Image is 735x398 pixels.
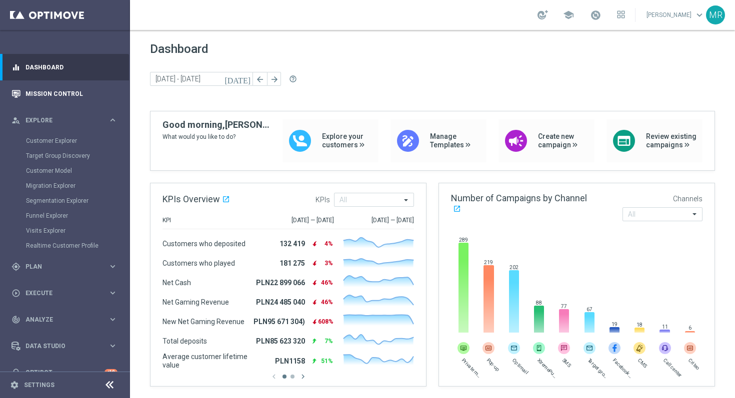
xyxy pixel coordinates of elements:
div: Target Group Discovery [26,148,129,163]
button: Data Studio keyboard_arrow_right [11,342,118,350]
a: Mission Control [25,80,117,107]
i: track_changes [11,315,20,324]
i: keyboard_arrow_right [108,288,117,298]
span: Data Studio [25,343,108,349]
span: Explore [25,117,108,123]
button: Mission Control [11,90,118,98]
div: Migration Explorer [26,178,129,193]
div: Optibot [11,359,117,386]
div: Segmentation Explorer [26,193,129,208]
i: person_search [11,116,20,125]
span: keyboard_arrow_down [694,9,705,20]
i: keyboard_arrow_right [108,341,117,351]
div: Analyze [11,315,108,324]
div: Explore [11,116,108,125]
button: play_circle_outline Execute keyboard_arrow_right [11,289,118,297]
i: gps_fixed [11,262,20,271]
a: Optibot [25,359,104,386]
a: Customer Explorer [26,137,104,145]
span: school [563,9,574,20]
a: Dashboard [25,54,117,80]
span: Execute [25,290,108,296]
div: Funnel Explorer [26,208,129,223]
i: play_circle_outline [11,289,20,298]
a: Target Group Discovery [26,152,104,160]
button: track_changes Analyze keyboard_arrow_right [11,316,118,324]
div: Visits Explorer [26,223,129,238]
i: keyboard_arrow_right [108,115,117,125]
a: Settings [24,382,54,388]
button: lightbulb Optibot +10 [11,369,118,377]
div: Dashboard [11,54,117,80]
i: lightbulb [11,368,20,377]
a: Funnel Explorer [26,212,104,220]
a: Migration Explorer [26,182,104,190]
a: Segmentation Explorer [26,197,104,205]
div: Mission Control [11,80,117,107]
button: equalizer Dashboard [11,63,118,71]
i: settings [10,381,19,390]
a: Customer Model [26,167,104,175]
span: Analyze [25,317,108,323]
i: equalizer [11,63,20,72]
div: Customer Explorer [26,133,129,148]
button: gps_fixed Plan keyboard_arrow_right [11,263,118,271]
div: +10 [104,369,117,376]
a: Visits Explorer [26,227,104,235]
div: Plan [11,262,108,271]
a: Realtime Customer Profile [26,242,104,250]
button: person_search Explore keyboard_arrow_right [11,116,118,124]
a: [PERSON_NAME]keyboard_arrow_down [645,7,706,22]
i: keyboard_arrow_right [108,315,117,324]
div: Realtime Customer Profile [26,238,129,253]
div: Customer Model [26,163,129,178]
div: Data Studio [11,342,108,351]
i: keyboard_arrow_right [108,262,117,271]
div: MR [706,5,725,24]
div: Execute [11,289,108,298]
span: Plan [25,264,108,270]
